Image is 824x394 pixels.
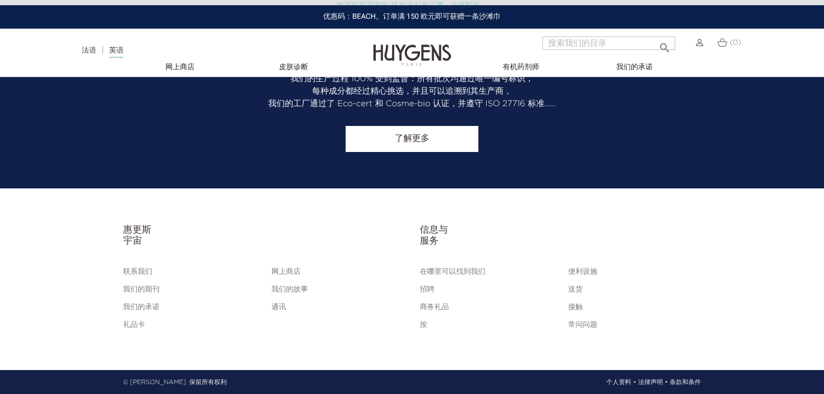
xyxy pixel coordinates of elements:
font: 了解更多 [395,134,429,143]
font: 每种成分都经过精心挑选，并且可以追溯到其生产商， [312,87,512,96]
a: 英语 [109,47,123,58]
a: 常问问题 [568,321,598,328]
a: 在哪里可以找到我们 [420,268,486,275]
a: 礼品卡 [123,321,145,328]
font: 我们的生产过程 100% 受到监督：所有批次均通过唯一编号标识， [290,75,534,83]
a: 法语 [82,47,96,54]
font: | [102,46,104,55]
a: 我们的承诺 [582,62,687,73]
a: 送货 [568,286,583,293]
font: © [PERSON_NAME]. 保留所有权利 [123,379,227,386]
a: 接触 [568,303,583,311]
a: 通讯 [272,303,286,311]
font: 我们的工厂通过了 Eco-cert 和 Cosme-bio 认证，并遵守 ISO 27716 标准…… [268,100,555,108]
a: 了解更多 [346,126,478,152]
font: 服务 [420,236,439,246]
a: 条款和条件 [670,378,701,387]
a: 招聘 [420,286,435,293]
font: 网上商店 [166,63,195,71]
a: 我们的期刊 [123,286,160,293]
font: 条款和条件 [670,379,701,386]
font: 欧盟和英国境内 75 欧元起免运费。全球配送。 [337,1,487,9]
font: 信息与 [420,225,448,235]
font: 有机药剂师 [503,63,539,71]
a: 网上商店 [272,268,301,275]
a: 按 [420,321,427,328]
a: 网上商店 [128,62,232,73]
font: 皮肤诊断 [279,63,308,71]
a: 联系我们 [123,268,153,275]
a: 有机药剂师 [469,62,573,73]
a: 我们的承诺 [123,303,160,311]
a: 个人资料 • [606,378,636,387]
font: 英语 [109,47,123,54]
font: 法律声明 • [638,379,668,386]
a: 皮肤诊断 [242,62,346,73]
font: 优惠码：BEACH。订单满 150 欧元即可获赠一条沙滩巾 [323,12,501,21]
a: 商务礼品 [420,303,449,311]
button:  [655,33,674,47]
font: 宇宙 [123,236,142,246]
input: 搜索 [542,36,675,50]
a: 便利设施 [568,268,598,275]
a: 法律声明 • [638,378,668,387]
font: (0) [730,39,741,46]
font: 惠更斯 [123,225,151,235]
a: 我们的故事 [272,286,308,293]
font: 个人资料 • [606,379,636,386]
img: 惠更斯 [373,28,451,68]
font:  [658,42,671,54]
font: 我们的承诺 [616,63,653,71]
